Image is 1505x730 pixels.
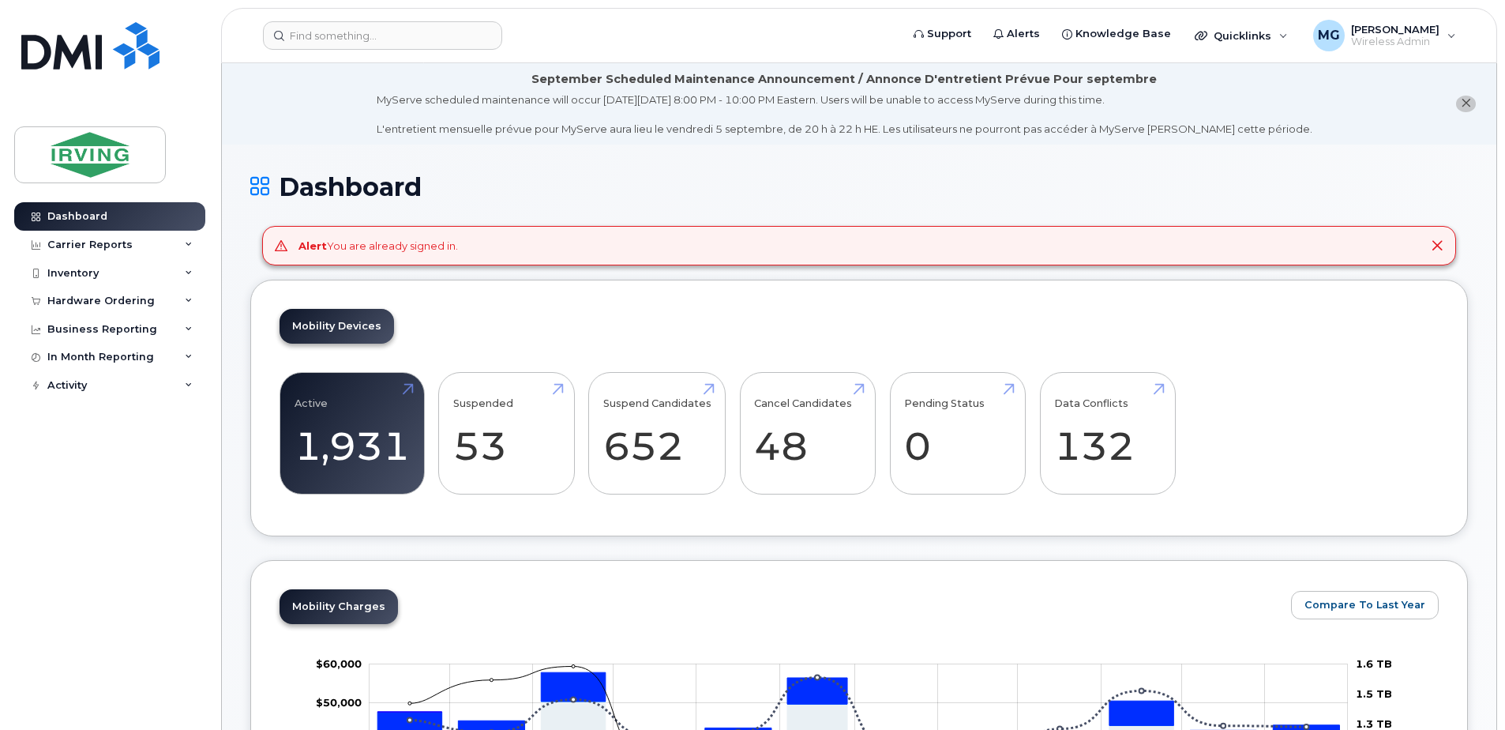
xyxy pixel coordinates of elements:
tspan: $60,000 [316,657,362,669]
a: Cancel Candidates 48 [754,382,861,486]
tspan: 1.5 TB [1356,687,1392,700]
button: Compare To Last Year [1291,591,1439,619]
tspan: 1.3 TB [1356,717,1392,730]
button: close notification [1456,96,1476,112]
tspan: 1.6 TB [1356,657,1392,669]
div: September Scheduled Maintenance Announcement / Annonce D'entretient Prévue Pour septembre [531,71,1157,88]
a: Data Conflicts 132 [1054,382,1161,486]
g: $0 [316,696,362,709]
div: MyServe scheduled maintenance will occur [DATE][DATE] 8:00 PM - 10:00 PM Eastern. Users will be u... [377,92,1312,137]
h1: Dashboard [250,173,1468,201]
div: You are already signed in. [298,239,458,254]
g: $0 [316,657,362,669]
strong: Alert [298,239,327,252]
a: Mobility Charges [280,589,398,624]
a: Pending Status 0 [904,382,1011,486]
span: Compare To Last Year [1304,597,1425,612]
a: Suspended 53 [453,382,560,486]
tspan: $50,000 [316,696,362,709]
a: Suspend Candidates 652 [603,382,711,486]
a: Active 1,931 [295,382,410,486]
a: Mobility Devices [280,309,394,344]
